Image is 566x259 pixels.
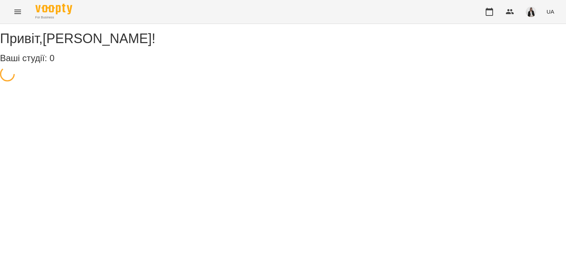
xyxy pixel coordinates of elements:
[35,4,72,14] img: Voopty Logo
[546,8,554,15] span: UA
[9,3,27,21] button: Menu
[526,7,536,17] img: 6be5f68e7f567926e92577630b8ad8eb.jpg
[544,5,557,18] button: UA
[49,53,54,63] span: 0
[35,15,72,20] span: For Business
